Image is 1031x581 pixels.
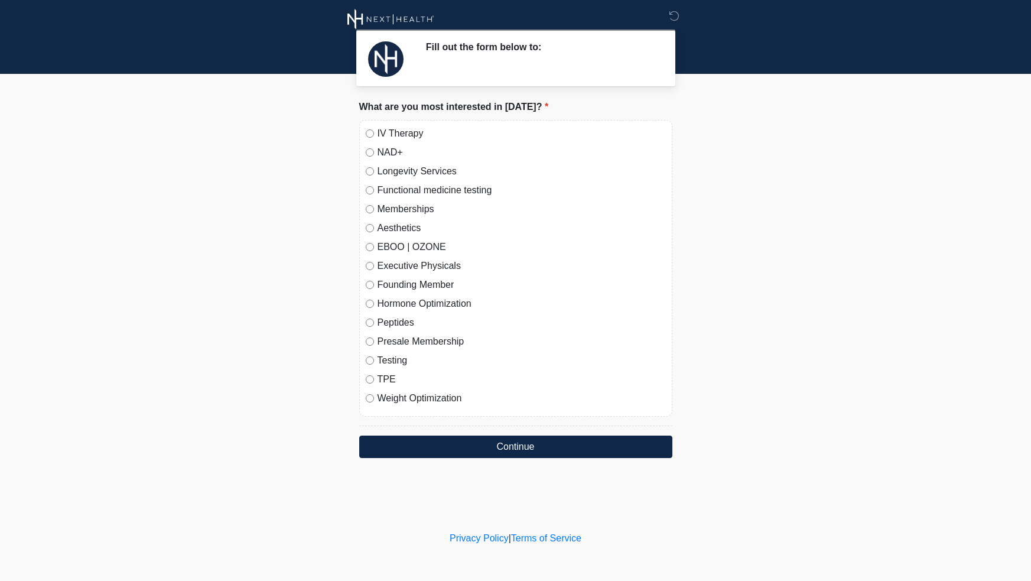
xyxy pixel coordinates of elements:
[359,100,549,114] label: What are you most interested in [DATE]?
[366,205,374,213] input: Memberships
[366,262,374,270] input: Executive Physicals
[378,183,666,197] label: Functional medicine testing
[509,533,511,543] a: |
[359,436,672,458] button: Continue
[366,319,374,327] input: Peptides
[366,337,374,346] input: Presale Membership
[366,356,374,365] input: Testing
[366,243,374,251] input: EBOO | OZONE
[378,240,666,254] label: EBOO | OZONE
[378,126,666,141] label: IV Therapy
[378,145,666,160] label: NAD+
[366,148,374,157] input: NAD+
[378,335,666,349] label: Presale Membership
[366,375,374,384] input: TPE
[366,281,374,289] input: Founding Member
[378,372,666,387] label: TPE
[366,129,374,138] input: IV Therapy
[366,394,374,403] input: Weight Optimization
[347,9,434,30] img: Next Health Wellness Logo
[378,164,666,178] label: Longevity Services
[378,278,666,292] label: Founding Member
[366,224,374,232] input: Aesthetics
[366,186,374,194] input: Functional medicine testing
[378,316,666,330] label: Peptides
[511,533,581,543] a: Terms of Service
[450,533,509,543] a: Privacy Policy
[378,221,666,235] label: Aesthetics
[378,297,666,311] label: Hormone Optimization
[366,167,374,176] input: Longevity Services
[366,300,374,308] input: Hormone Optimization
[368,41,404,77] img: Agent Avatar
[426,41,655,53] h2: Fill out the form below to:
[378,353,666,368] label: Testing
[378,391,666,405] label: Weight Optimization
[378,202,666,216] label: Memberships
[378,259,666,273] label: Executive Physicals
